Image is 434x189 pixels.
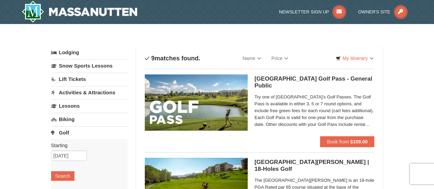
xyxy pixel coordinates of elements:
[279,9,346,14] a: Newsletter Sign Up
[320,136,374,147] button: Book from $109.00
[255,94,375,128] span: Try one of [GEOGRAPHIC_DATA]'s Golf Passes. The Golf Pass is available in either 3, 5 or 7 round ...
[51,73,128,85] a: Lift Tickets
[358,9,408,14] a: Owner's Site
[358,9,390,14] span: Owner's Site
[51,113,128,126] a: Biking
[327,139,349,144] span: Book from
[237,51,266,65] a: Name
[51,86,128,99] a: Activities & Attractions
[255,159,375,173] h5: [GEOGRAPHIC_DATA][PERSON_NAME] | 18-Holes Golf
[51,142,122,149] label: Starting
[22,1,138,23] img: Massanutten Resort Logo
[255,75,375,89] h5: [GEOGRAPHIC_DATA] Golf Pass - General Public
[51,59,128,72] a: Snow Sports Lessons
[51,99,128,112] a: Lessons
[22,1,138,23] a: Massanutten Resort
[51,126,128,139] a: Golf
[51,46,128,59] a: Lodging
[279,9,329,14] span: Newsletter Sign Up
[331,53,378,63] a: My Itinerary
[266,51,293,65] a: Price
[145,74,248,131] img: 6619859-108-f6e09677.jpg
[51,171,74,181] button: Search
[350,139,368,144] strong: $109.00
